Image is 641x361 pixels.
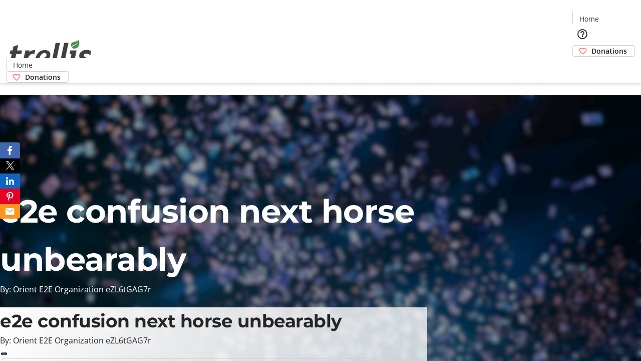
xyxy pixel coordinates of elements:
[572,45,635,57] a: Donations
[572,24,592,44] button: Help
[7,60,39,70] a: Home
[6,71,69,83] a: Donations
[572,57,592,77] button: Cart
[591,46,627,56] span: Donations
[25,72,61,82] span: Donations
[13,60,33,70] span: Home
[579,14,599,24] span: Home
[6,29,95,79] img: Orient E2E Organization eZL6tGAG7r's Logo
[573,14,605,24] a: Home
